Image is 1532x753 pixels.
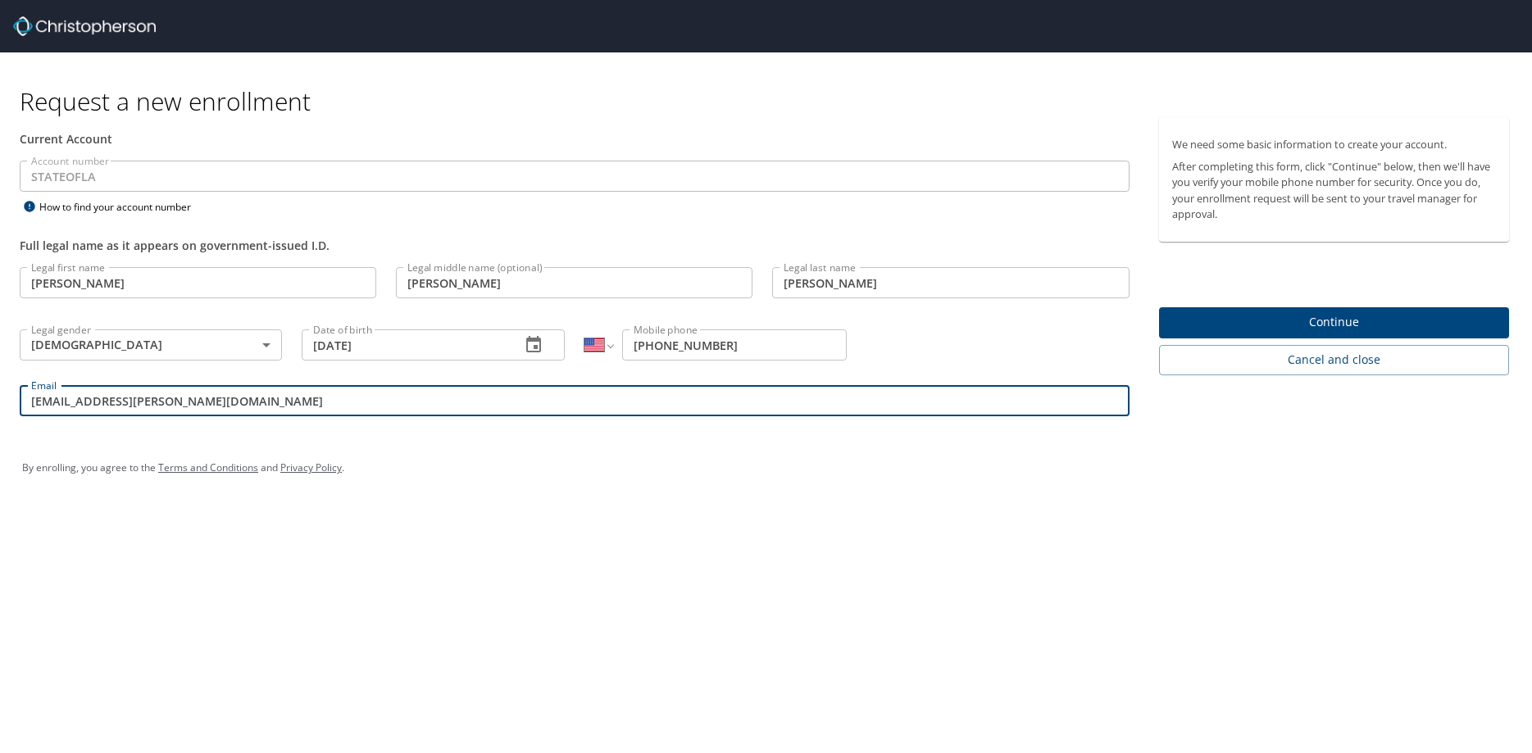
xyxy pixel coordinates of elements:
div: Full legal name as it appears on government-issued I.D. [20,237,1130,254]
span: Continue [1172,312,1496,333]
input: MM/DD/YYYY [302,329,507,361]
p: After completing this form, click "Continue" below, then we'll have you verify your mobile phone ... [1172,159,1496,222]
h1: Request a new enrollment [20,85,1522,117]
img: cbt logo [13,16,156,36]
button: Continue [1159,307,1509,339]
div: Current Account [20,130,1130,147]
span: Cancel and close [1172,350,1496,370]
a: Terms and Conditions [158,460,258,474]
div: How to find your account number [20,197,225,217]
button: Cancel and close [1159,345,1509,375]
a: Privacy Policy [280,460,342,474]
p: We need some basic information to create your account. [1172,137,1496,152]
div: [DEMOGRAPHIC_DATA] [20,329,282,361]
input: Enter phone number [622,329,847,361]
div: By enrolling, you agree to the and . [22,447,1510,488]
